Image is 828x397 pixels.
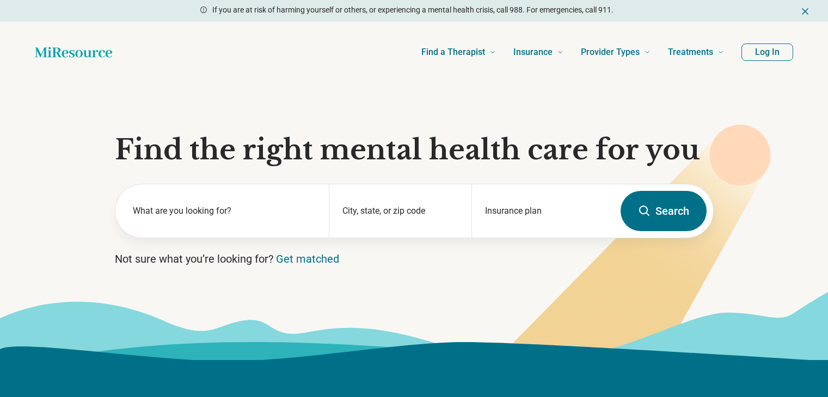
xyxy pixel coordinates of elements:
a: Provider Types [581,30,651,74]
button: Search [621,191,707,231]
span: Find a Therapist [421,45,485,60]
a: Treatments [668,30,724,74]
span: Treatments [668,45,713,60]
a: Get matched [276,252,339,265]
button: Dismiss [800,4,811,17]
p: If you are at risk of harming yourself or others, or experiencing a mental health crisis, call 98... [212,4,614,16]
p: Not sure what you’re looking for? [115,251,714,266]
a: Insurance [513,30,563,74]
h1: Find the right mental health care for you [115,134,714,166]
label: What are you looking for? [133,204,316,218]
span: Insurance [513,45,553,60]
a: Home page [35,41,112,63]
a: Find a Therapist [421,30,496,74]
button: Log In [741,44,793,61]
span: Provider Types [581,45,640,60]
